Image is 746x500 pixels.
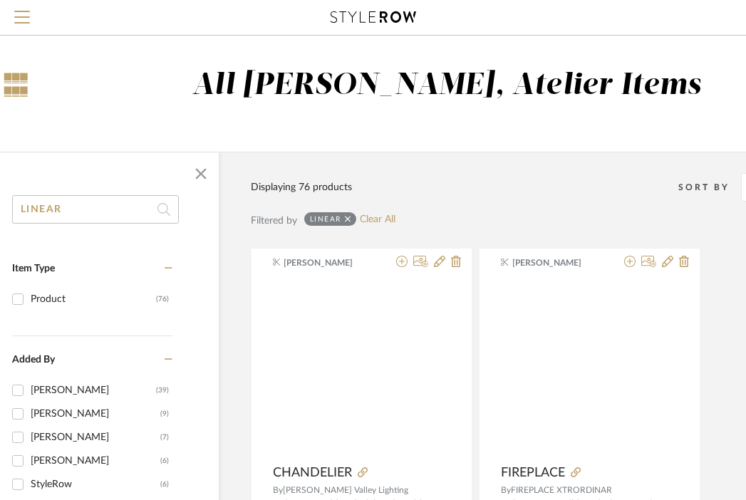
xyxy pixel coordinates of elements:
div: [PERSON_NAME] [31,379,156,402]
span: By [501,486,511,494]
div: (6) [160,473,169,496]
div: StyleRow [31,473,160,496]
a: Clear All [360,214,395,226]
div: All [PERSON_NAME], Atelier Items [192,68,701,104]
div: LINEAR [310,214,341,224]
span: By [273,486,283,494]
div: (9) [160,402,169,425]
div: [PERSON_NAME] [31,402,160,425]
div: [PERSON_NAME] [31,426,160,449]
span: Added By [12,355,55,365]
div: [PERSON_NAME] [31,449,160,472]
div: Displaying 76 products [251,179,352,195]
span: [PERSON_NAME] [284,256,373,269]
div: (39) [156,379,169,402]
span: Item Type [12,264,55,274]
div: (6) [160,449,169,472]
span: FIREPLACE [501,465,565,481]
div: Product [31,288,156,311]
div: (7) [160,426,169,449]
span: FIREPLACE XTRORDINAR [511,486,612,494]
div: (76) [156,288,169,311]
button: Close [187,160,215,188]
span: [PERSON_NAME] [512,256,602,269]
span: CHANDELIER [273,465,352,481]
div: Filtered by [251,213,297,229]
input: Search within 76 results [12,195,179,224]
span: [PERSON_NAME] Valley Lighting [283,486,408,494]
div: Sort By [678,180,741,194]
